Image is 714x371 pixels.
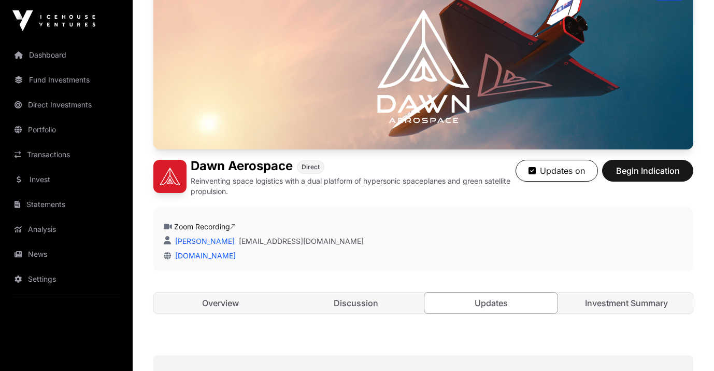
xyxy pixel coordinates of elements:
a: Updates [424,292,558,314]
a: Begin Indication [602,170,693,181]
a: Direct Investments [8,93,124,116]
a: Transactions [8,143,124,166]
span: Begin Indication [615,164,680,177]
a: Fund Investments [8,68,124,91]
a: Dashboard [8,44,124,66]
p: Reinventing space logistics with a dual platform of hypersonic spaceplanes and green satellite pr... [191,176,516,197]
a: Overview [154,293,287,313]
h1: Dawn Aerospace [191,160,293,174]
nav: Tabs [154,293,693,313]
a: Settings [8,268,124,291]
iframe: Chat Widget [662,321,714,371]
a: Portfolio [8,118,124,141]
button: Updates on [516,160,598,182]
a: [PERSON_NAME] [173,237,235,245]
img: Dawn Aerospace [153,160,187,193]
img: Icehouse Ventures Logo [12,10,95,31]
a: Zoom Recording [174,222,236,231]
a: Statements [8,193,124,216]
a: News [8,243,124,266]
button: Begin Indication [602,160,693,182]
a: [DOMAIN_NAME] [171,251,236,260]
span: Direct [302,163,320,171]
a: Analysis [8,218,124,241]
a: [EMAIL_ADDRESS][DOMAIN_NAME] [239,236,364,246]
a: Discussion [289,293,422,313]
a: Invest [8,168,124,191]
a: Investment Summary [560,293,693,313]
